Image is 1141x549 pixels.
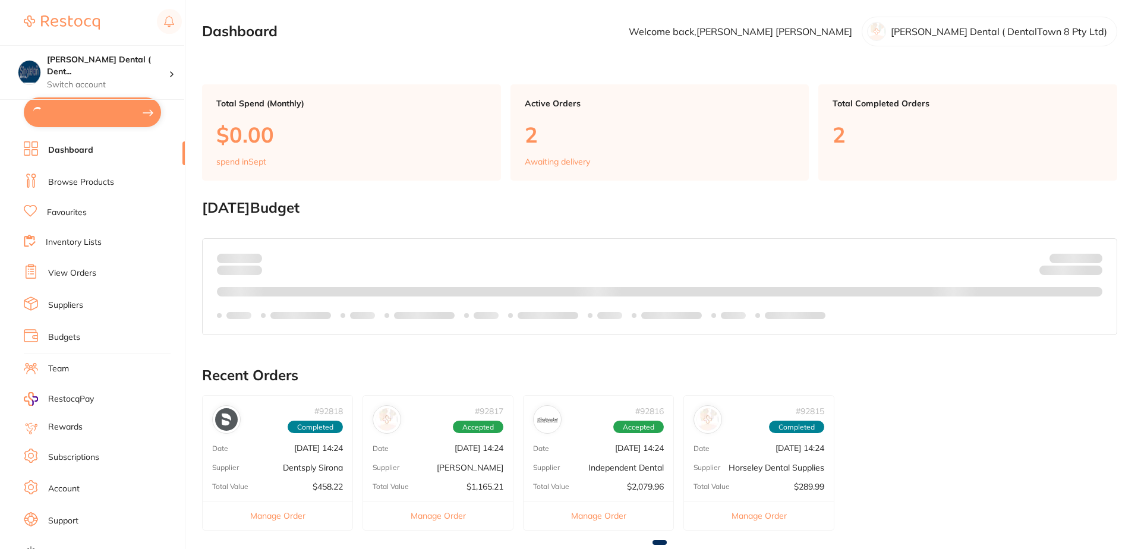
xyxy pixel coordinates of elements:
button: Manage Order [524,501,673,530]
p: Supplier [533,463,560,472]
p: Labels extended [518,311,578,320]
p: Date [694,444,710,453]
p: Labels [226,311,251,320]
a: Account [48,483,80,495]
a: Browse Products [48,176,114,188]
img: Independent Dental [536,408,559,431]
p: Total Value [533,482,569,491]
p: Labels extended [641,311,702,320]
p: # 92817 [475,406,503,416]
img: Henry Schein Halas [376,408,398,431]
p: # 92815 [796,406,824,416]
h2: Recent Orders [202,367,1117,384]
a: Inventory Lists [46,236,102,248]
p: Total Value [212,482,248,491]
span: Completed [769,421,824,434]
p: Welcome back, [PERSON_NAME] [PERSON_NAME] [629,26,852,37]
p: Remaining: [1039,263,1102,277]
span: Accepted [613,421,664,434]
a: Restocq Logo [24,9,100,36]
a: Support [48,515,78,527]
p: Independent Dental [588,463,664,472]
p: [DATE] 14:24 [615,443,664,453]
a: Total Spend (Monthly)$0.00spend inSept [202,84,501,181]
span: Completed [288,421,343,434]
p: [PERSON_NAME] [437,463,503,472]
p: Active Orders [525,99,795,108]
p: Date [373,444,389,453]
p: Supplier [212,463,239,472]
strong: $0.00 [241,253,262,263]
p: Horseley Dental Supplies [729,463,824,472]
p: [DATE] 14:24 [294,443,343,453]
button: Manage Order [684,501,834,530]
span: RestocqPay [48,393,94,405]
p: [PERSON_NAME] Dental ( DentalTown 8 Pty Ltd) [891,26,1107,37]
a: Rewards [48,421,83,433]
p: $289.99 [794,482,824,491]
a: Favourites [47,207,87,219]
p: month [217,263,262,277]
p: Total Value [373,482,409,491]
p: spend in Sept [216,157,266,166]
p: $0.00 [216,122,487,147]
a: Budgets [48,332,80,343]
p: [DATE] 14:24 [455,443,503,453]
p: Total Value [694,482,730,491]
button: Manage Order [203,501,352,530]
p: Labels [474,311,499,320]
p: Awaiting delivery [525,157,590,166]
p: Dentsply Sirona [283,463,343,472]
a: Total Completed Orders2 [818,84,1117,181]
p: Labels extended [270,311,331,320]
img: Horseley Dental Supplies [696,408,719,431]
p: # 92816 [635,406,664,416]
a: RestocqPay [24,392,94,406]
a: View Orders [48,267,96,279]
h2: Dashboard [202,23,278,40]
img: Dentsply Sirona [215,408,238,431]
a: Dashboard [48,144,93,156]
p: Labels [597,311,622,320]
p: 2 [525,122,795,147]
p: Total Completed Orders [833,99,1103,108]
img: RestocqPay [24,392,38,406]
a: Team [48,363,69,375]
p: # 92818 [314,406,343,416]
p: $458.22 [313,482,343,491]
p: Labels extended [394,311,455,320]
strong: $0.00 [1082,267,1102,278]
p: 2 [833,122,1103,147]
strong: $NaN [1079,253,1102,263]
p: Date [212,444,228,453]
p: Spent: [217,253,262,263]
p: Supplier [373,463,399,472]
p: Labels [350,311,375,320]
h4: Singleton Dental ( DentalTown 8 Pty Ltd) [47,54,169,77]
a: Suppliers [48,299,83,311]
span: Accepted [453,421,503,434]
p: Labels [721,311,746,320]
img: Restocq Logo [24,15,100,30]
p: Supplier [694,463,720,472]
button: Manage Order [363,501,513,530]
p: $1,165.21 [467,482,503,491]
p: Total Spend (Monthly) [216,99,487,108]
p: Budget: [1049,253,1102,263]
p: [DATE] 14:24 [776,443,824,453]
a: Active Orders2Awaiting delivery [510,84,809,181]
p: Date [533,444,549,453]
img: Singleton Dental ( DentalTown 8 Pty Ltd) [18,61,40,83]
h2: [DATE] Budget [202,200,1117,216]
a: Subscriptions [48,452,99,463]
p: Switch account [47,79,169,91]
p: $2,079.96 [627,482,664,491]
p: Labels extended [765,311,825,320]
